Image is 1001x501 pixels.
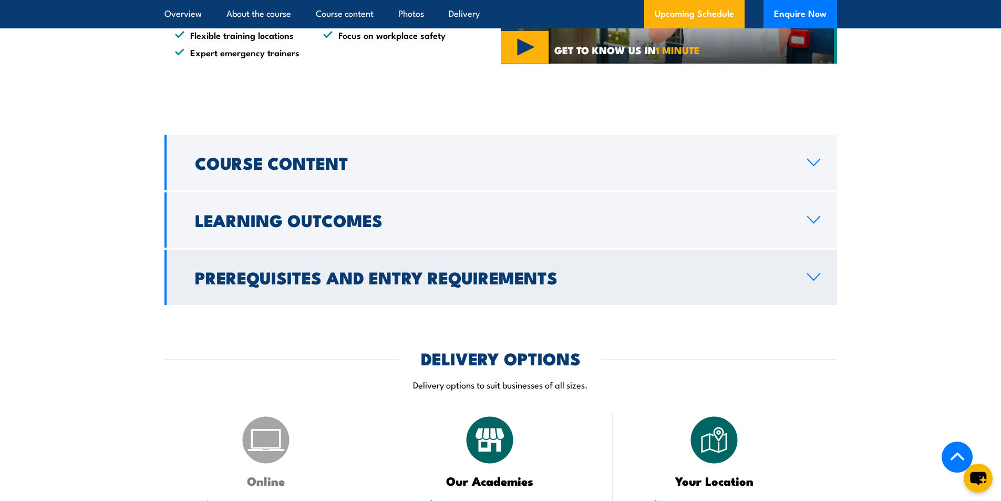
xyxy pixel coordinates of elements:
[554,45,700,55] span: GET TO KNOW US IN
[164,379,837,391] p: Delivery options to suit businesses of all sizes.
[195,155,790,170] h2: Course Content
[164,250,837,305] a: Prerequisites and Entry Requirements
[195,270,790,284] h2: Prerequisites and Entry Requirements
[964,464,993,493] button: chat-button
[656,42,700,57] strong: 1 MINUTE
[175,46,304,58] li: Expert emergency trainers
[415,475,565,487] h3: Our Academies
[323,29,452,41] li: Focus on workplace safety
[195,212,790,227] h2: Learning Outcomes
[421,351,581,365] h2: DELIVERY OPTIONS
[175,29,304,41] li: Flexible training locations
[164,192,837,248] a: Learning Outcomes
[164,135,837,190] a: Course Content
[191,475,342,487] h3: Online
[639,475,790,487] h3: Your Location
